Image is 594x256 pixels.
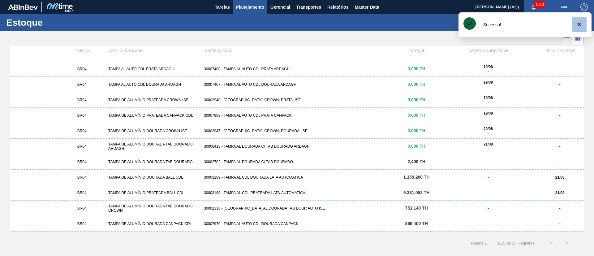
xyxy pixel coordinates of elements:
strong: 19/08 [484,96,493,100]
strong: 19/08 [484,80,493,85]
span: 0,000 TH [407,128,425,133]
span: 0,000 TH [407,82,425,87]
img: Logout [580,3,588,11]
strong: - [559,98,561,102]
button: Notificações [524,3,544,11]
div: ESTOQUE [393,49,441,53]
span: - [488,191,489,195]
div: 30003189 - TAMPA AL CDL DOURADA LATA AUTOMATICA [201,175,393,180]
strong: - [559,206,561,210]
span: Planejamento [236,3,264,11]
span: 869,400 TH [405,221,428,226]
div: TAMPA DE ALUMÍNIO DOURADA TAB DOURADO ARDAGH [106,142,201,151]
span: Relatórios [327,3,348,11]
button: > [559,235,575,251]
div: 30006413 - TAMPA AL DOURADA C/ TAB DOURADO ARDAGH [201,144,393,149]
span: 0,000 TH [407,97,425,102]
div: TAMPA DE ALUMÍNIO DOURADA TAB DOURADO [106,160,201,164]
span: BR04 [77,160,87,164]
h1: Estoque [6,19,99,26]
span: Transportes [296,3,321,11]
strong: 21/08 [484,142,493,146]
div: DATA OUT SUFICIÊNCIA [441,49,536,53]
span: BR04 [77,113,87,118]
div: 30002338 - [GEOGRAPHIC_DATA] AL DOURADA TAB DOUR AUTO ISE [201,206,393,210]
div: 30002702 - TAMPA AL DOURADA C/ TAB DOURADO [201,160,393,164]
span: - [488,206,489,210]
span: BR04 [77,67,87,71]
strong: 21/08 [555,191,565,195]
span: Tarefas [215,3,230,11]
span: BR04 [77,129,87,133]
div: 30002947 - [GEOGRAPHIC_DATA]. CROWN; DOURADA; ISE [201,129,393,133]
div: TAMPA DE ALUMÍNIO DOURADA TAB DOURADO CROWN [106,204,201,213]
div: TAMPA DE ALUMÍNIO PRATEADA CANPACK CDL [106,113,201,118]
div: 30002948 - [GEOGRAPHIC_DATA]. CROWN; PRATA; ISE [201,98,393,102]
div: TAMPA DE ALUMÍNIO PRATEADA CROWN ISE [106,98,201,102]
div: PRÓX. ENTREGA [536,49,584,53]
div: 30007970 - TAMPA AL AUTO CDL DOURADA CANPACK [201,222,393,226]
div: MATERIAL ATIVO [202,49,393,53]
button: < [544,235,559,251]
span: 2,400 TH [407,159,425,164]
div: 30007969 - TAMPA AL AUTO CDL PRATA CANPACK [201,113,393,118]
div: 30007407 - TAMPA AL AUTO CDL DOURADA ARDAGH [201,82,393,87]
span: 0,000 TH [407,144,425,149]
strong: - [559,160,561,164]
span: BR04 [77,222,87,226]
div: TAMPA AL AUTO CDL PRATA ARDAGH [106,67,201,71]
span: BR04 [77,82,87,87]
strong: - [559,67,561,71]
img: TNhmsLtSVTkK8tSr43FrP2fwEKptu5GPRR3wAAAABJRU5ErkJggg== [8,4,38,10]
span: - [488,115,489,120]
span: 0,000 TH [407,66,425,71]
span: - [488,100,489,104]
span: BR04 [77,175,87,180]
div: TAMPA DE ALUMÍNIO PRATEADA BALL CDL [106,191,201,195]
strong: 20/08 [484,127,493,131]
strong: 21/08 [555,175,565,180]
span: Página : 1 [471,241,487,245]
div: 30003188 - TAMPA AL.CDL;PRATEADA;LATA-AUTOMATICA; [201,191,393,195]
span: - [488,175,489,180]
strong: 19/08 [484,65,493,69]
div: FAMÍLIA ROTULADA [107,49,202,53]
div: TAMPA DE ALUMÍNIO DOURADA CROWN ISE [106,129,201,133]
div: FÁBRICA [59,49,107,53]
span: - [488,85,489,89]
strong: - [559,129,561,133]
span: 1510 [534,1,545,8]
span: BR04 [77,206,87,210]
strong: - [559,113,561,118]
span: 9.331,052 TH [403,190,430,195]
span: - [488,131,489,135]
strong: - [559,144,561,149]
span: 1.159,200 TH [403,175,430,180]
span: BR04 [77,144,87,149]
div: TAMPA DE ALUMÍNIO DOURADA CANPACK CDL [106,222,201,226]
span: - [488,69,489,73]
span: BR04 [77,191,87,195]
span: - [488,160,489,164]
div: TAMPA DE ALUMÍNIO DOURADA BALL CDL [106,175,201,180]
strong: - [559,222,561,226]
strong: - [559,82,561,87]
span: Master Data [355,3,379,11]
span: 1 - 15 de 15 Registros [496,241,535,245]
span: 751,140 TH [405,206,428,210]
img: userActions [561,3,568,11]
span: - [488,146,489,151]
strong: 19/08 [484,111,493,115]
div: TAMPA AL AUTO CDL DOURADA ARDAGH [106,82,201,87]
div: 30007408 - TAMPA AL AUTO CDL PRATA ARDAGH [201,67,393,71]
span: - [488,222,489,226]
span: 0,000 TH [407,113,425,118]
span: BR04 [77,98,87,102]
span: Gerencial [270,3,290,11]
